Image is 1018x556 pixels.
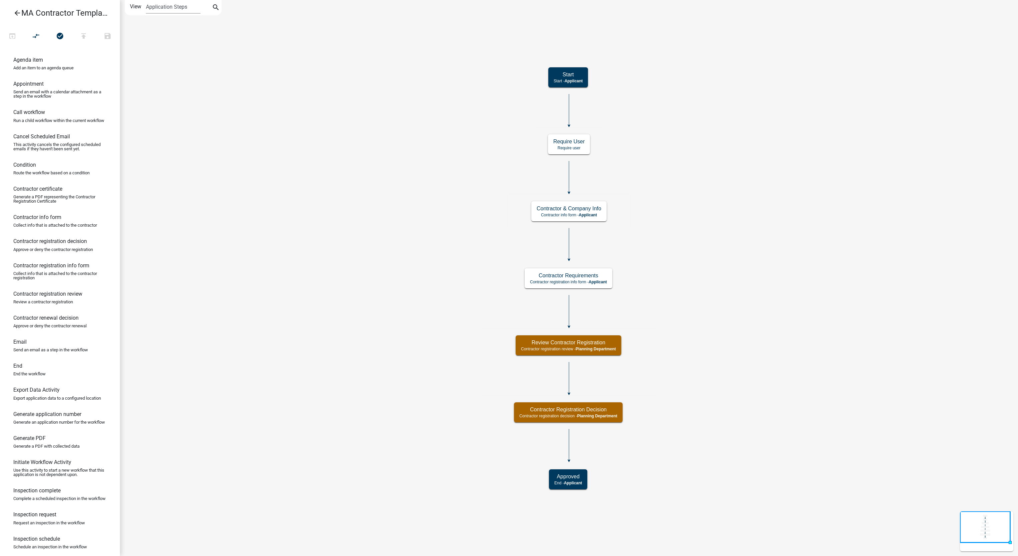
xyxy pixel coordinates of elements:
h6: Call workflow [13,109,45,115]
p: Route the workflow based on a condition [13,171,90,175]
h6: End [13,363,22,369]
p: Send an email with a calendar attachment as a step in the workflow [13,90,107,98]
p: Generate a PDF with collected data [13,444,80,448]
p: Approve or deny the contractor registration [13,247,93,252]
button: Save [96,29,120,44]
h5: Contractor Registration Decision [519,406,617,413]
button: Publish [72,29,96,44]
p: Approve or deny the contractor renewal [13,324,87,328]
h5: Contractor Requirements [530,272,607,279]
span: Applicant [565,79,583,83]
p: Schedule an inspection in the workflow [13,545,87,549]
h6: Contractor renewal decision [13,315,79,321]
span: Applicant [589,280,607,284]
i: open_in_browser [8,32,16,41]
h6: Appointment [13,81,44,87]
span: Applicant [579,213,597,217]
h6: Inspection complete [13,487,61,494]
p: Add an item to an agenda queue [13,66,74,70]
h6: Contractor registration decision [13,238,87,244]
p: This activity cancels the configured scheduled emails if they haven't been sent yet. [13,142,107,151]
p: Require user [553,146,585,150]
span: Applicant [564,481,582,485]
p: Generate a PDF representing the Contractor Registration Certificate [13,195,107,203]
i: arrow_back [13,9,21,18]
h6: Cancel Scheduled Email [13,133,70,140]
p: Send an email as a step in the workflow [13,348,88,352]
span: Planning Department [577,414,617,418]
h6: Agenda item [13,57,43,63]
i: publish [80,32,88,41]
p: Run a child workflow within the current workflow [13,118,104,123]
h5: Review Contractor Registration [521,339,616,346]
p: End the workflow [13,372,46,376]
p: Collect info that is attached to the contractor registration [13,271,107,280]
h6: Generate application number [13,411,81,417]
p: Contractor registration review - [521,347,616,351]
p: Generate an application number for the workflow [13,420,105,424]
h6: Email [13,339,27,345]
div: Workflow actions [0,29,120,45]
button: Test Workflow [0,29,24,44]
p: Review a contractor registration [13,300,73,304]
p: End - [554,481,582,485]
i: check_circle [56,32,64,41]
h6: Generate PDF [13,435,46,441]
p: Complete a scheduled inspection in the workflow [13,496,106,501]
p: Collect info that is attached to the contractor [13,223,97,227]
h6: Inspection request [13,511,56,518]
button: Auto Layout [24,29,48,44]
h6: Initiate Workflow Activity [13,459,71,465]
h5: Contractor & Company Info [537,205,601,212]
i: save [104,32,112,41]
h5: Start [554,71,583,78]
p: Contractor registration decision - [519,414,617,418]
h6: Inspection schedule [13,536,60,542]
i: compare_arrows [32,32,40,41]
h6: Contractor registration review [13,291,82,297]
h6: Contractor registration info form [13,262,89,269]
h6: Contractor certificate [13,186,62,192]
p: Request an inspection in the workflow [13,521,85,525]
a: MA Contractor Template Registration [5,5,109,21]
p: Start - [554,79,583,83]
p: Use this activity to start a new workflow that this application is not dependent upon. [13,468,107,477]
p: Contractor info form - [537,213,601,217]
h6: Export Data Activity [13,387,60,393]
span: Planning Department [576,347,616,351]
p: Export application data to a configured location [13,396,101,400]
h6: Condition [13,162,36,168]
h6: Contractor info form [13,214,61,220]
button: No problems [48,29,72,44]
i: search [212,3,220,13]
button: search [211,3,221,13]
h5: Approved [554,473,582,480]
h5: Require User [553,138,585,145]
p: Contractor registration info form - [530,280,607,284]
